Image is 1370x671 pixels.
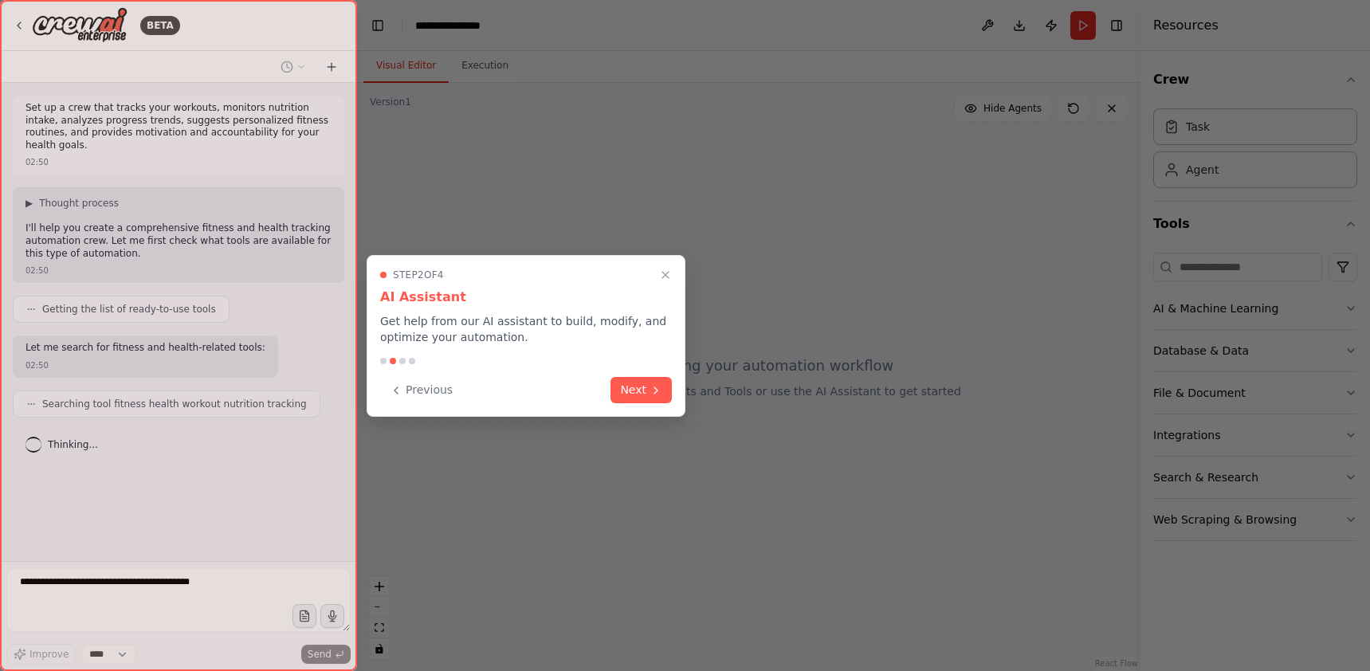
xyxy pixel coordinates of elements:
button: Close walkthrough [656,265,675,284]
span: Step 2 of 4 [393,269,444,281]
p: Get help from our AI assistant to build, modify, and optimize your automation. [380,313,672,345]
button: Next [610,377,672,403]
button: Previous [380,377,462,403]
h3: AI Assistant [380,288,672,307]
button: Hide left sidebar [367,14,389,37]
